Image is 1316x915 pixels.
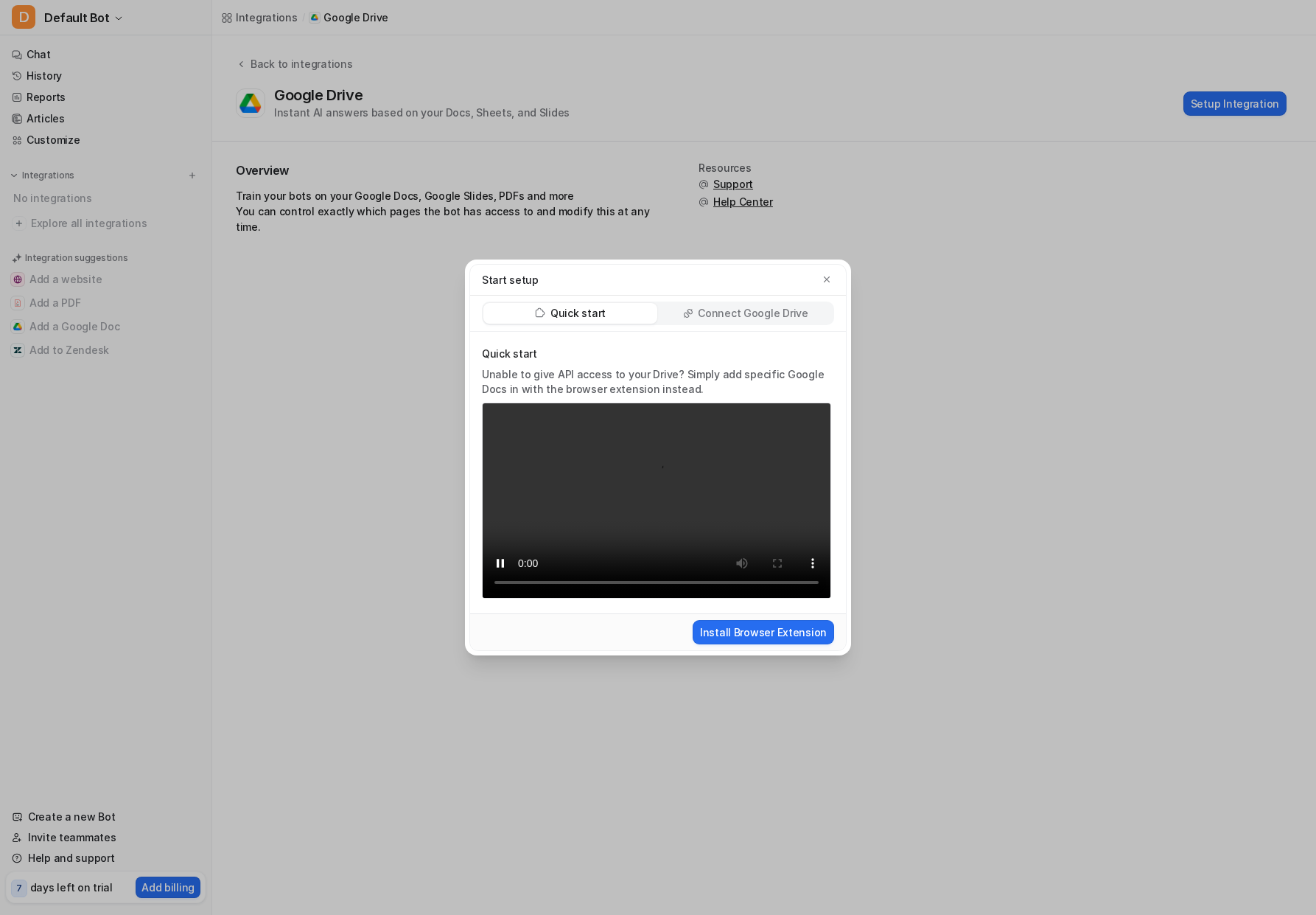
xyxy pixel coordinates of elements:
p: Connect Google Drive [698,306,808,321]
p: Unable to give API access to your Drive? Simply add specific Google Docs in with the browser exte... [482,367,831,397]
p: Start setup [482,272,539,288]
video: Your browser does not support the video tag. [482,403,831,599]
button: Install Browser Extension [693,620,834,644]
p: Quick start [550,306,606,321]
p: Quick start [482,347,831,361]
